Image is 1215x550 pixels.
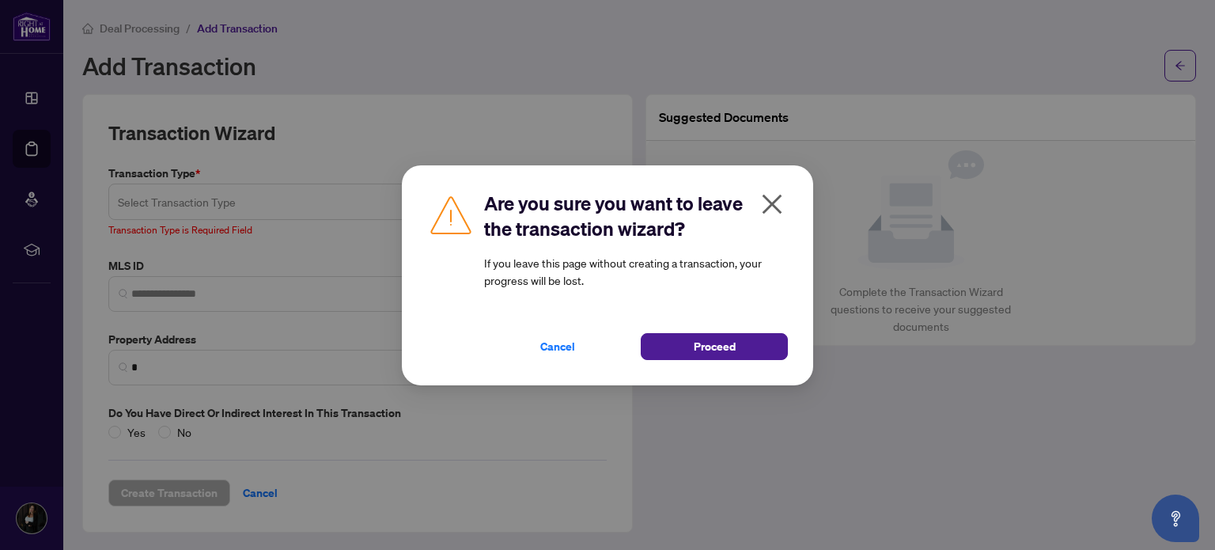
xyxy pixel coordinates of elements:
[484,333,631,360] button: Cancel
[1152,495,1199,542] button: Open asap
[759,192,785,217] span: close
[540,334,575,359] span: Cancel
[641,333,788,360] button: Proceed
[484,191,788,241] h2: Are you sure you want to leave the transaction wizard?
[694,334,736,359] span: Proceed
[484,254,788,289] article: If you leave this page without creating a transaction, your progress will be lost.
